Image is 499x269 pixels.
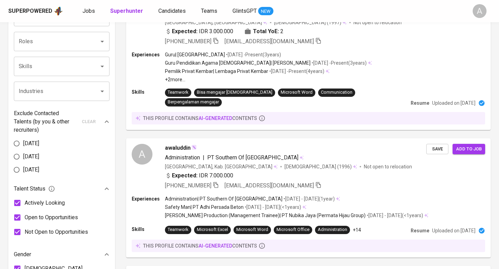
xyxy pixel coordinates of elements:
[165,59,310,66] p: Guru Pendidikan Agama [DEMOGRAPHIC_DATA] | [PERSON_NAME]
[253,27,279,36] b: Total YoE:
[201,7,219,16] a: Teams
[201,8,217,14] span: Teams
[197,89,272,96] div: Bisa mengajar [DEMOGRAPHIC_DATA]
[23,139,39,148] span: [DATE]
[165,76,372,83] p: +2 more ...
[364,163,412,170] p: Not open to relocation
[426,144,448,155] button: Save
[280,27,283,36] span: 2
[172,171,198,180] b: Expected:
[158,8,186,14] span: Candidates
[110,7,145,16] a: Superhunter
[353,226,361,233] p: +14
[132,226,165,233] p: Skills
[25,199,65,207] span: Actively Looking
[453,144,485,155] button: Add to job
[14,109,110,134] div: Exclude Contacted Talents (by you & other recruiters)clear
[366,212,423,219] p: • [DATE] - [DATE] ( <1 years )
[8,6,63,16] a: Superpoweredapp logo
[168,226,189,233] div: Teamwork
[321,89,352,96] div: Communication
[191,145,197,150] img: magic_wand.svg
[284,163,337,170] span: [DEMOGRAPHIC_DATA]
[23,152,39,161] span: [DATE]
[132,51,165,58] p: Experiences
[165,51,225,58] p: Guru | [GEOGRAPHIC_DATA]
[165,68,268,75] p: Pemilik Privat Kembar | Lembaga Privat Kembar
[165,19,267,26] div: [GEOGRAPHIC_DATA], [GEOGRAPHIC_DATA]
[207,154,298,161] span: PT Southern Of [GEOGRAPHIC_DATA]
[318,226,347,233] div: Administration
[14,185,55,193] span: Talent Status
[203,154,204,162] span: |
[165,163,278,170] div: [GEOGRAPHIC_DATA], Kab. [GEOGRAPHIC_DATA]
[456,145,482,153] span: Add to job
[14,182,110,196] div: Talent Status
[97,86,107,96] button: Open
[281,89,313,96] div: Microsoft Word
[168,89,189,96] div: Teamwork
[258,8,273,15] span: NEW
[411,100,429,106] p: Resume
[274,19,327,26] span: [DEMOGRAPHIC_DATA]
[233,7,273,16] a: GlintsGPT NEW
[54,6,63,16] img: app logo
[274,19,347,26] div: (1997)
[432,227,475,234] p: Uploaded on [DATE]
[233,8,257,14] span: GlintsGPT
[165,171,233,180] div: IDR 7.000.000
[225,51,281,58] p: • [DATE] - Present ( 3 years )
[14,109,78,134] p: Exclude Contacted Talents (by you & other recruiters)
[132,89,165,95] p: Skills
[82,8,95,14] span: Jobs
[132,144,152,165] div: A
[168,99,219,105] div: Berpengalaman mengajar
[97,37,107,46] button: Open
[165,38,211,45] span: [PHONE_NUMBER]
[8,7,52,15] div: Superpowered
[282,195,335,202] p: • [DATE] - [DATE] ( 1 year )
[165,154,200,161] span: Administration
[14,248,110,261] div: Gender
[197,226,228,233] div: Microsoft Excel
[97,62,107,71] button: Open
[23,166,39,174] span: [DATE]
[225,182,314,189] span: [EMAIL_ADDRESS][DOMAIN_NAME]
[199,115,232,121] span: AI-generated
[25,228,88,236] span: Not Open to Opportunities
[277,226,309,233] div: Microsoft Office
[165,212,366,219] p: [PERSON_NAME] Production (Management Trainee) | PT Nubika Jaya (Permata Hijau Group)
[82,7,96,16] a: Jobs
[411,227,429,234] p: Resume
[236,226,268,233] div: Microsoft Word
[25,213,78,222] span: Open to Opportunities
[284,163,357,170] div: (1996)
[268,68,324,75] p: • [DATE] - Present ( 4 years )
[225,38,314,45] span: [EMAIL_ADDRESS][DOMAIN_NAME]
[473,4,487,18] div: A
[165,204,244,211] p: Safety Man | PT Adhi Persada Beton
[310,59,367,66] p: • [DATE] - Present ( 3 years )
[165,182,211,189] span: [PHONE_NUMBER]
[143,115,257,122] p: this profile contains contents
[199,243,232,249] span: AI-generated
[14,250,31,259] p: Gender
[353,19,402,26] p: Not open to relocation
[158,7,187,16] a: Candidates
[126,138,491,258] a: AawaluddinAdministration|PT Southern Of [GEOGRAPHIC_DATA][GEOGRAPHIC_DATA], Kab. [GEOGRAPHIC_DATA...
[132,195,165,202] p: Experiences
[430,145,445,153] span: Save
[172,27,198,36] b: Expected:
[165,144,191,152] span: awaluddin
[110,8,143,14] b: Superhunter
[165,27,233,36] div: IDR 3.000.000
[165,195,282,202] p: Administration | PT Southern Of [GEOGRAPHIC_DATA]
[432,100,475,106] p: Uploaded on [DATE]
[244,204,301,211] p: • [DATE] - [DATE] ( <1 years )
[143,242,257,249] p: this profile contains contents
